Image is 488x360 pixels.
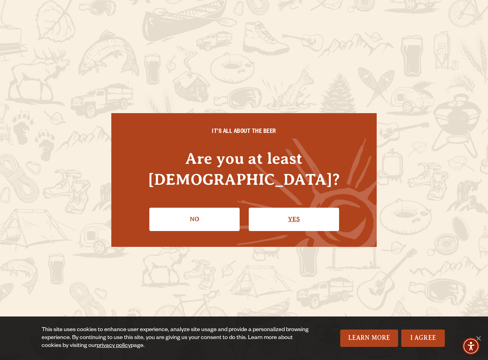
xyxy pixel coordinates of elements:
a: No [149,208,240,231]
div: This site uses cookies to enhance user experience, analyze site usage and provide a personalized ... [42,326,311,350]
h4: Are you at least [DEMOGRAPHIC_DATA]? [127,148,361,190]
h6: IT'S ALL ABOUT THE BEER [127,129,361,136]
a: Confirm I'm 21 or older [249,208,339,231]
a: Learn More [340,330,398,347]
a: I Agree [401,330,445,347]
div: Accessibility Menu [462,337,480,355]
a: privacy policy [97,343,131,349]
